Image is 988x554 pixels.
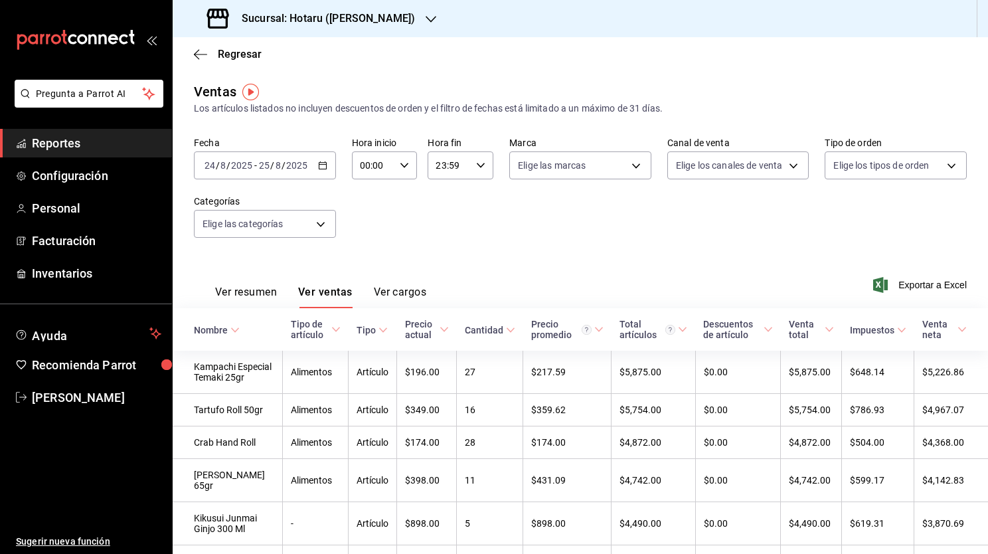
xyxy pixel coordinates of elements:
[842,459,914,502] td: $599.17
[270,160,274,171] span: /
[789,319,822,340] div: Venta total
[523,459,612,502] td: $431.09
[32,264,161,282] span: Inventarios
[203,217,284,231] span: Elige las categorías
[283,351,349,394] td: Alimentos
[676,159,782,172] span: Elige los canales de venta
[457,394,523,426] td: 16
[922,319,967,340] span: Venta neta
[781,459,842,502] td: $4,742.00
[523,502,612,545] td: $898.00
[226,160,230,171] span: /
[286,160,308,171] input: ----
[509,138,651,147] label: Marca
[405,319,437,340] div: Precio actual
[298,286,353,308] button: Ver ventas
[842,502,914,545] td: $619.31
[204,160,216,171] input: --
[173,394,283,426] td: Tartufo Roll 50gr
[703,319,760,340] div: Descuentos de artículo
[876,277,967,293] button: Exportar a Excel
[258,160,270,171] input: --
[374,286,427,308] button: Ver cargos
[789,319,834,340] span: Venta total
[703,319,772,340] span: Descuentos de artículo
[194,138,336,147] label: Fecha
[405,319,449,340] span: Precio actual
[914,459,988,502] td: $4,142.83
[32,134,161,152] span: Reportes
[457,351,523,394] td: 27
[173,426,283,459] td: Crab Hand Roll
[695,394,780,426] td: $0.00
[619,319,676,340] div: Total artículos
[914,426,988,459] td: $4,368.00
[397,459,457,502] td: $398.00
[194,197,336,206] label: Categorías
[523,351,612,394] td: $217.59
[850,325,906,335] span: Impuestos
[465,325,503,335] div: Cantidad
[146,35,157,45] button: open_drawer_menu
[349,426,397,459] td: Artículo
[32,356,161,374] span: Recomienda Parrot
[32,389,161,407] span: [PERSON_NAME]
[220,160,226,171] input: --
[32,325,144,341] span: Ayuda
[218,48,262,60] span: Regresar
[842,394,914,426] td: $786.93
[612,394,696,426] td: $5,754.00
[922,319,955,340] div: Venta neta
[357,325,388,335] span: Tipo
[194,325,228,335] div: Nombre
[914,394,988,426] td: $4,967.07
[665,325,675,335] svg: El total artículos considera cambios de precios en los artículos así como costos adicionales por ...
[397,502,457,545] td: $898.00
[291,319,341,340] span: Tipo de artículo
[397,394,457,426] td: $349.00
[349,502,397,545] td: Artículo
[283,394,349,426] td: Alimentos
[352,138,418,147] label: Hora inicio
[850,325,894,335] div: Impuestos
[242,84,259,100] img: Tooltip marker
[523,426,612,459] td: $174.00
[695,459,780,502] td: $0.00
[32,199,161,217] span: Personal
[914,502,988,545] td: $3,870.69
[173,502,283,545] td: Kikusui Junmai Ginjo 300 Ml
[349,394,397,426] td: Artículo
[397,426,457,459] td: $174.00
[275,160,282,171] input: --
[9,96,163,110] a: Pregunta a Parrot AI
[194,82,236,102] div: Ventas
[612,502,696,545] td: $4,490.00
[36,87,143,101] span: Pregunta a Parrot AI
[283,459,349,502] td: Alimentos
[231,11,415,27] h3: Sucursal: Hotaru ([PERSON_NAME])
[216,160,220,171] span: /
[695,351,780,394] td: $0.00
[283,426,349,459] td: Alimentos
[582,325,592,335] svg: Precio promedio = Total artículos / cantidad
[194,48,262,60] button: Regresar
[781,351,842,394] td: $5,875.00
[16,535,161,549] span: Sugerir nueva función
[667,138,809,147] label: Canal de venta
[619,319,688,340] span: Total artículos
[695,502,780,545] td: $0.00
[612,426,696,459] td: $4,872.00
[531,319,604,340] span: Precio promedio
[349,351,397,394] td: Artículo
[781,502,842,545] td: $4,490.00
[695,426,780,459] td: $0.00
[833,159,929,172] span: Elige los tipos de orden
[457,502,523,545] td: 5
[842,351,914,394] td: $648.14
[194,102,967,116] div: Los artículos listados no incluyen descuentos de orden y el filtro de fechas está limitado a un m...
[283,502,349,545] td: -
[523,394,612,426] td: $359.62
[781,394,842,426] td: $5,754.00
[457,426,523,459] td: 28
